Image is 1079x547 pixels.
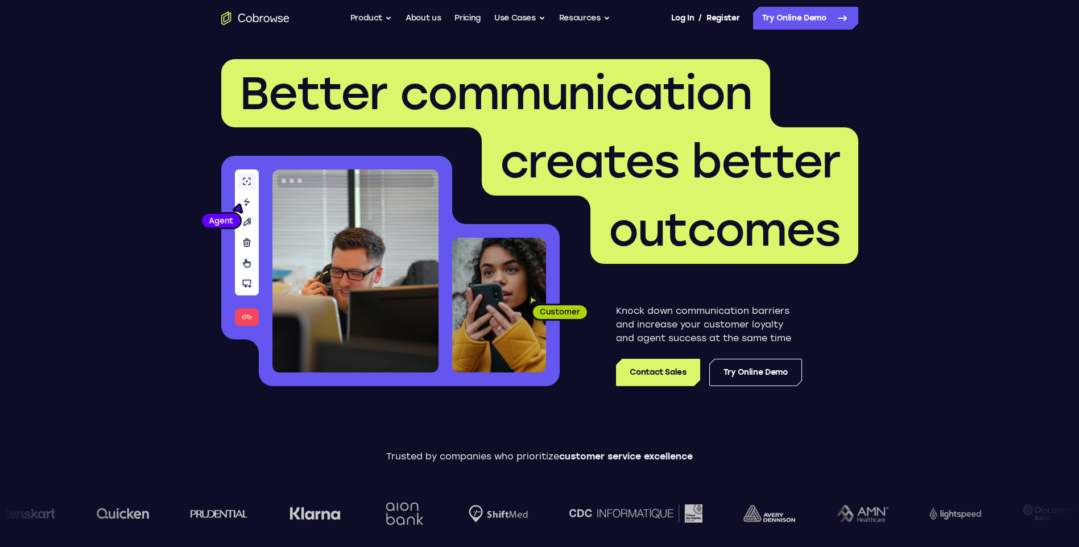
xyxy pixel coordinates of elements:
span: / [698,11,702,25]
img: CDC Informatique [188,504,321,522]
span: Better communication [239,66,752,121]
span: creates better [500,134,840,189]
img: Lightspeed [548,507,600,519]
span: customer service excellence [559,451,693,462]
a: Try Online Demo [709,359,802,386]
p: Knock down communication barriers and increase your customer loyalty and agent success at the sam... [616,304,802,345]
a: Go to the home page [221,11,290,25]
a: About us [406,7,441,30]
a: Pricing [454,7,481,30]
img: prudential [920,509,978,518]
img: A customer holding their phone [452,238,546,372]
a: Contact Sales [616,359,700,386]
a: Try Online Demo [753,7,858,30]
img: AMN Healthcare [455,505,507,523]
button: Product [350,7,392,30]
button: Use Cases [494,7,545,30]
a: Log In [671,7,694,30]
img: quicken [826,504,879,522]
span: outcomes [609,202,840,257]
img: avery-dennison [362,505,414,522]
img: Discovery Bank [641,502,693,525]
button: Resources [559,7,610,30]
img: lenskart [734,508,785,519]
a: Register [706,7,739,30]
img: A customer support agent talking on the phone [272,169,439,372]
